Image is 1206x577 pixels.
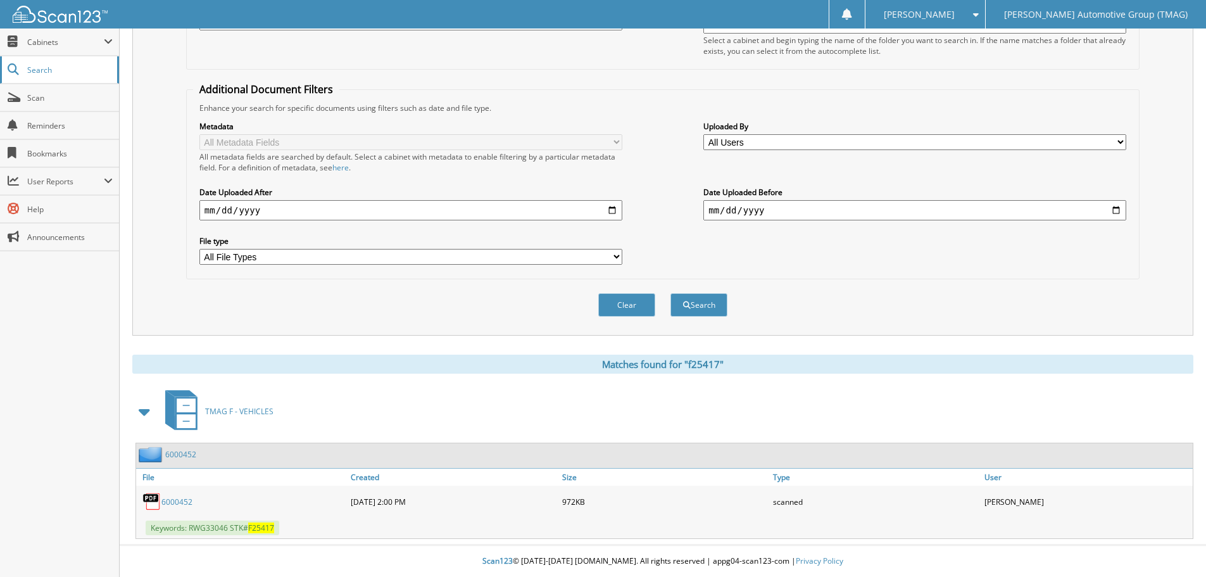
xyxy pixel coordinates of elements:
span: Scan [27,92,113,103]
span: User Reports [27,176,104,187]
div: scanned [770,489,981,514]
div: Enhance your search for specific documents using filters such as date and file type. [193,103,1133,113]
a: 6000452 [165,449,196,460]
span: F25417 [248,523,274,533]
a: 6000452 [161,497,192,507]
span: TMAG F - VEHICLES [205,406,273,417]
div: [DATE] 2:00 PM [348,489,559,514]
div: All metadata fields are searched by default. Select a cabinet with metadata to enable filtering b... [199,151,622,173]
a: Created [348,469,559,486]
span: Help [27,204,113,215]
label: Date Uploaded Before [703,187,1126,198]
button: Clear [598,293,655,317]
span: Cabinets [27,37,104,48]
span: Bookmarks [27,148,113,159]
input: end [703,200,1126,220]
div: 972KB [559,489,770,514]
a: TMAG F - VEHICLES [158,386,273,436]
span: [PERSON_NAME] Automotive Group (TMAG) [1004,11,1188,18]
span: Scan123 [482,555,513,566]
span: Search [27,65,111,75]
label: Date Uploaded After [199,187,622,198]
a: File [136,469,348,486]
div: Select a cabinet and begin typing the name of the folder you want to search in. If the name match... [703,35,1126,56]
div: © [DATE]-[DATE] [DOMAIN_NAME]. All rights reserved | appg04-scan123-com | [120,546,1206,577]
a: Size [559,469,770,486]
iframe: Chat Widget [1143,516,1206,577]
button: Search [670,293,727,317]
span: Keywords: RWG33046 STK# [146,521,279,535]
span: Announcements [27,232,113,243]
legend: Additional Document Filters [193,82,339,96]
div: [PERSON_NAME] [981,489,1193,514]
input: start [199,200,622,220]
label: Metadata [199,121,622,132]
span: Reminders [27,120,113,131]
img: scan123-logo-white.svg [13,6,108,23]
a: here [332,162,349,173]
img: folder2.png [139,447,165,462]
span: [PERSON_NAME] [884,11,955,18]
div: Matches found for "f25417" [132,355,1193,374]
a: Type [770,469,981,486]
label: Uploaded By [703,121,1126,132]
a: Privacy Policy [796,555,843,566]
img: PDF.png [142,492,161,511]
label: File type [199,236,622,246]
a: User [981,469,1193,486]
